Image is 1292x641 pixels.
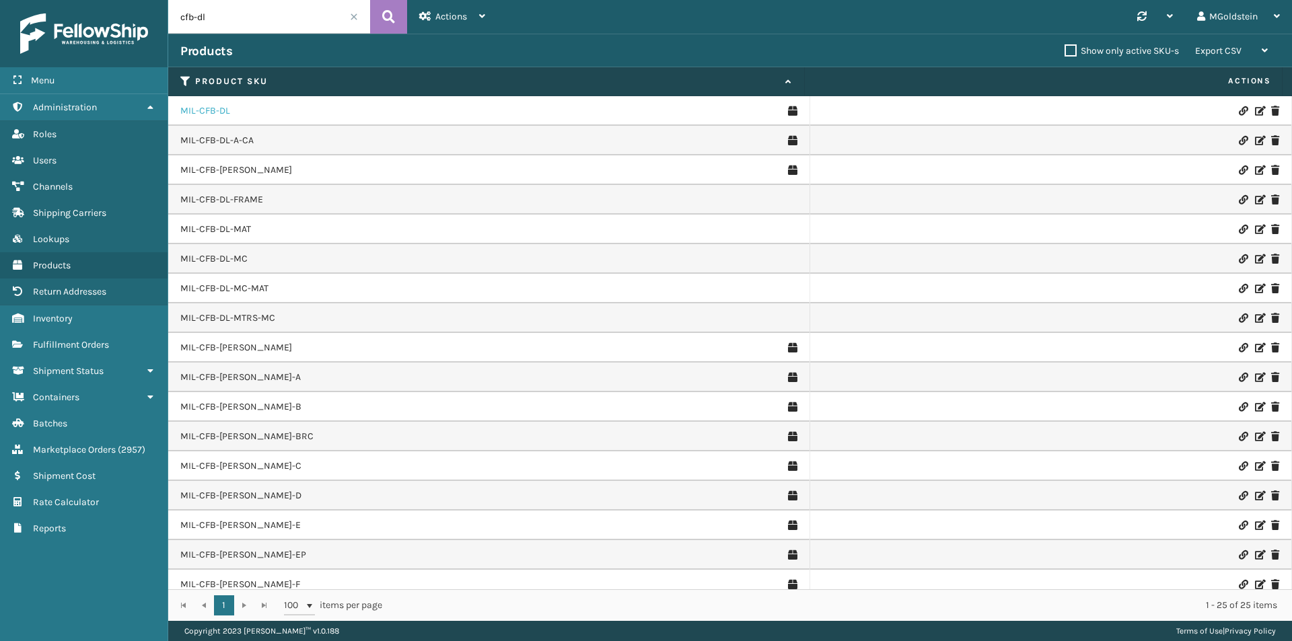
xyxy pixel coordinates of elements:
i: Edit [1255,165,1263,175]
i: Delete [1271,106,1279,116]
span: Marketplace Orders [33,444,116,455]
i: Link Product [1239,343,1247,352]
i: Edit [1255,136,1263,145]
a: MIL-CFB-[PERSON_NAME]-D [180,489,301,502]
span: Menu [31,75,55,86]
i: Delete [1271,432,1279,441]
i: Link Product [1239,195,1247,204]
a: MIL-CFB-[PERSON_NAME]-E [180,519,301,532]
i: Link Product [1239,284,1247,293]
i: Edit [1255,284,1263,293]
label: Show only active SKU-s [1065,45,1179,56]
p: Copyright 2023 [PERSON_NAME]™ v 1.0.188 [184,621,339,641]
i: Delete [1271,521,1279,530]
span: Shipping Carriers [33,207,106,219]
i: Link Product [1239,136,1247,145]
span: Reports [33,523,66,534]
i: Edit [1255,195,1263,204]
a: MIL-CFB-DL [180,104,230,118]
i: Edit [1255,521,1263,530]
i: Delete [1271,136,1279,145]
a: Terms of Use [1176,626,1223,636]
a: MIL-CFB-DL-MAT [180,223,251,236]
i: Delete [1271,550,1279,560]
i: Delete [1271,195,1279,204]
span: Export CSV [1195,45,1242,56]
span: Products [33,260,71,271]
i: Link Product [1239,491,1247,500]
a: MIL-CFB-DL-MC-MAT [180,282,268,295]
i: Link Product [1239,106,1247,116]
i: Link Product [1239,402,1247,412]
i: Edit [1255,343,1263,352]
i: Edit [1255,313,1263,323]
a: Privacy Policy [1225,626,1276,636]
label: Product SKU [195,75,779,87]
i: Delete [1271,254,1279,264]
i: Link Product [1239,254,1247,264]
span: 100 [284,599,304,612]
i: Edit [1255,402,1263,412]
i: Delete [1271,580,1279,589]
i: Delete [1271,373,1279,382]
a: MIL-CFB-[PERSON_NAME]-B [180,400,301,414]
i: Edit [1255,461,1263,471]
h3: Products [180,43,232,59]
a: MIL-CFB-DL-MC [180,252,248,266]
span: Fulfillment Orders [33,339,109,350]
span: Shipment Cost [33,470,96,482]
i: Edit [1255,580,1263,589]
i: Link Product [1239,580,1247,589]
span: Actions [809,70,1279,92]
a: MIL-CFB-DL-MTRS-MC [180,311,275,325]
i: Edit [1255,225,1263,234]
span: Actions [435,11,467,22]
a: MIL-CFB-[PERSON_NAME]-BRC [180,430,314,443]
i: Link Product [1239,461,1247,471]
span: Roles [33,128,57,140]
span: Channels [33,181,73,192]
i: Link Product [1239,313,1247,323]
a: MIL-CFB-[PERSON_NAME] [180,163,292,177]
span: Shipment Status [33,365,104,377]
i: Link Product [1239,550,1247,560]
span: Lookups [33,233,69,245]
span: Inventory [33,313,73,324]
i: Link Product [1239,373,1247,382]
a: MIL-CFB-[PERSON_NAME]-C [180,459,301,473]
i: Delete [1271,343,1279,352]
img: logo [20,13,148,54]
i: Edit [1255,432,1263,441]
a: MIL-CFB-[PERSON_NAME]-EP [180,548,306,562]
i: Edit [1255,550,1263,560]
span: Return Addresses [33,286,106,297]
i: Delete [1271,313,1279,323]
i: Edit [1255,491,1263,500]
i: Delete [1271,402,1279,412]
a: MIL-CFB-[PERSON_NAME]-F [180,578,300,591]
i: Edit [1255,254,1263,264]
i: Link Product [1239,165,1247,175]
a: 1 [214,595,234,615]
span: Batches [33,418,67,429]
i: Delete [1271,491,1279,500]
span: Administration [33,102,97,113]
span: Containers [33,391,79,403]
i: Link Product [1239,432,1247,441]
span: Rate Calculator [33,496,99,508]
i: Delete [1271,165,1279,175]
span: Users [33,155,57,166]
div: 1 - 25 of 25 items [401,599,1277,612]
i: Delete [1271,461,1279,471]
a: MIL-CFB-[PERSON_NAME]-A [180,371,301,384]
span: ( 2957 ) [118,444,145,455]
i: Delete [1271,284,1279,293]
span: items per page [284,595,382,615]
a: MIL-CFB-DL-FRAME [180,193,263,206]
a: MIL-CFB-DL-A-CA [180,134,254,147]
i: Delete [1271,225,1279,234]
div: | [1176,621,1276,641]
i: Edit [1255,373,1263,382]
a: MIL-CFB-[PERSON_NAME] [180,341,292,354]
i: Link Product [1239,225,1247,234]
